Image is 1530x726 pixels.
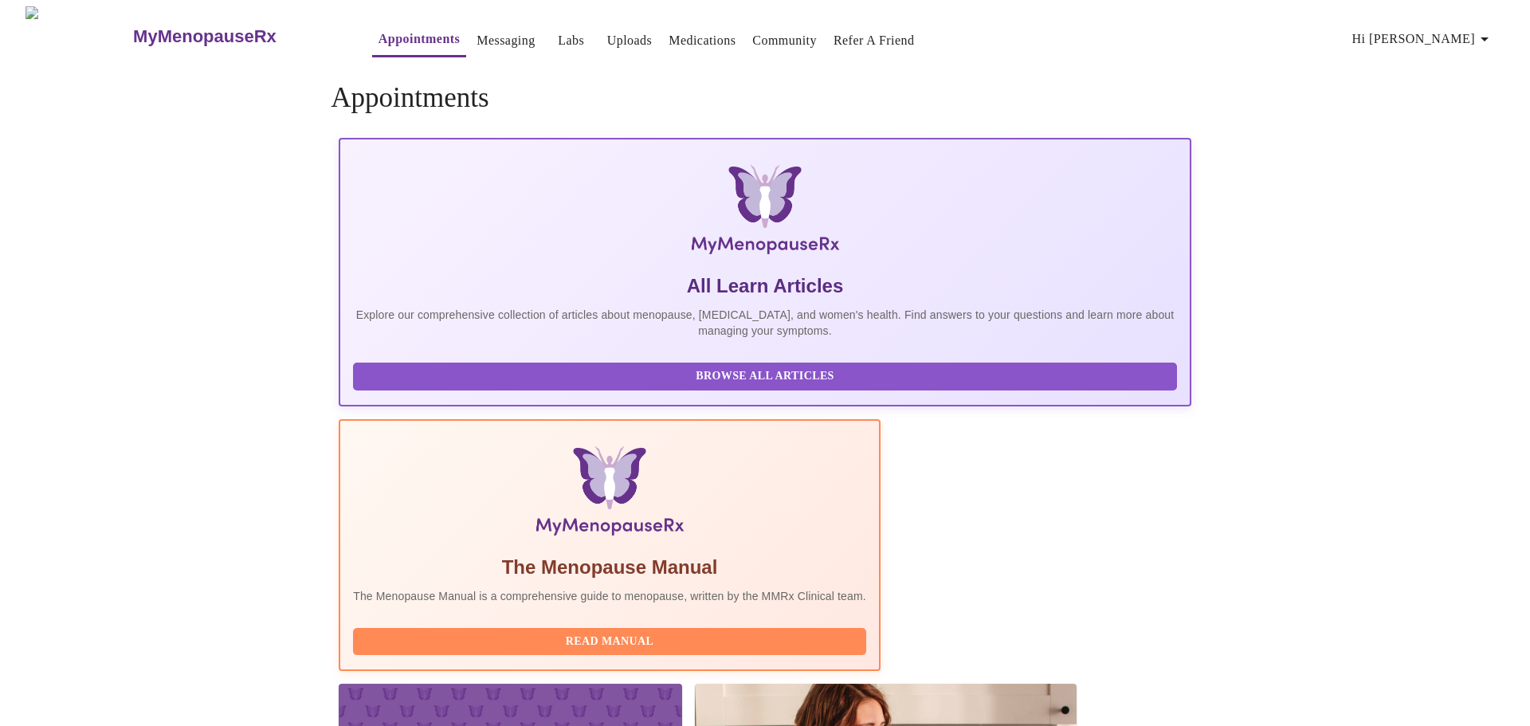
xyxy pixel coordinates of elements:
[1352,28,1494,50] span: Hi [PERSON_NAME]
[827,25,921,57] button: Refer a Friend
[353,273,1177,299] h5: All Learn Articles
[131,9,340,65] a: MyMenopauseRx
[470,25,541,57] button: Messaging
[481,165,1049,261] img: MyMenopauseRx Logo
[133,26,277,47] h3: MyMenopauseRx
[662,25,742,57] button: Medications
[746,25,823,57] button: Community
[25,6,131,66] img: MyMenopauseRx Logo
[353,634,870,647] a: Read Manual
[353,363,1177,390] button: Browse All Articles
[372,23,466,57] button: Appointments
[353,588,866,604] p: The Menopause Manual is a comprehensive guide to menopause, written by the MMRx Clinical team.
[834,29,915,52] a: Refer a Friend
[353,555,866,580] h5: The Menopause Manual
[669,29,736,52] a: Medications
[369,632,850,652] span: Read Manual
[558,29,584,52] a: Labs
[353,628,866,656] button: Read Manual
[369,367,1161,387] span: Browse All Articles
[379,28,460,50] a: Appointments
[353,307,1177,339] p: Explore our comprehensive collection of articles about menopause, [MEDICAL_DATA], and women's hea...
[601,25,659,57] button: Uploads
[331,82,1199,114] h4: Appointments
[1346,23,1501,55] button: Hi [PERSON_NAME]
[752,29,817,52] a: Community
[353,368,1181,382] a: Browse All Articles
[477,29,535,52] a: Messaging
[434,446,784,542] img: Menopause Manual
[607,29,653,52] a: Uploads
[546,25,597,57] button: Labs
